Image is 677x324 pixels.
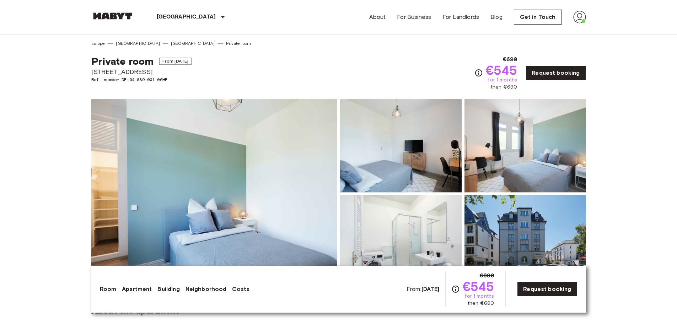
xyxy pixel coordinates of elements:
[100,285,117,293] a: Room
[91,99,337,288] img: Marketing picture of unit DE-04-039-001-06HF
[340,99,462,192] img: Picture of unit DE-04-039-001-06HF
[468,300,494,307] span: then €690
[526,65,586,80] a: Request booking
[464,195,586,288] img: Picture of unit DE-04-039-001-06HF
[407,285,440,293] span: From:
[232,285,249,293] a: Costs
[514,10,562,25] a: Get in Touch
[503,55,517,64] span: €690
[491,84,517,91] span: then €690
[171,40,215,47] a: [GEOGRAPHIC_DATA]
[91,76,192,83] span: Ref. number DE-04-039-001-06HF
[451,285,460,293] svg: Check cost overview for full price breakdown. Please note that discounts apply to new joiners onl...
[157,13,216,21] p: [GEOGRAPHIC_DATA]
[91,55,154,67] span: Private room
[186,285,227,293] a: Neighborhood
[369,13,386,21] a: About
[442,13,479,21] a: For Landlords
[157,285,179,293] a: Building
[488,76,517,84] span: for 1 months
[397,13,431,21] a: For Business
[159,58,192,65] span: From [DATE]
[91,12,134,20] img: Habyt
[463,280,494,293] span: €545
[421,286,440,292] b: [DATE]
[480,271,494,280] span: €690
[116,40,160,47] a: [GEOGRAPHIC_DATA]
[517,282,577,297] a: Request booking
[464,99,586,192] img: Picture of unit DE-04-039-001-06HF
[91,40,105,47] a: Europe
[340,195,462,288] img: Picture of unit DE-04-039-001-06HF
[490,13,503,21] a: Blog
[474,69,483,77] svg: Check cost overview for full price breakdown. Please note that discounts apply to new joiners onl...
[465,293,494,300] span: for 1 months
[91,67,192,76] span: [STREET_ADDRESS]
[486,64,517,76] span: €545
[122,285,152,293] a: Apartment
[573,11,586,23] img: avatar
[226,40,251,47] a: Private room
